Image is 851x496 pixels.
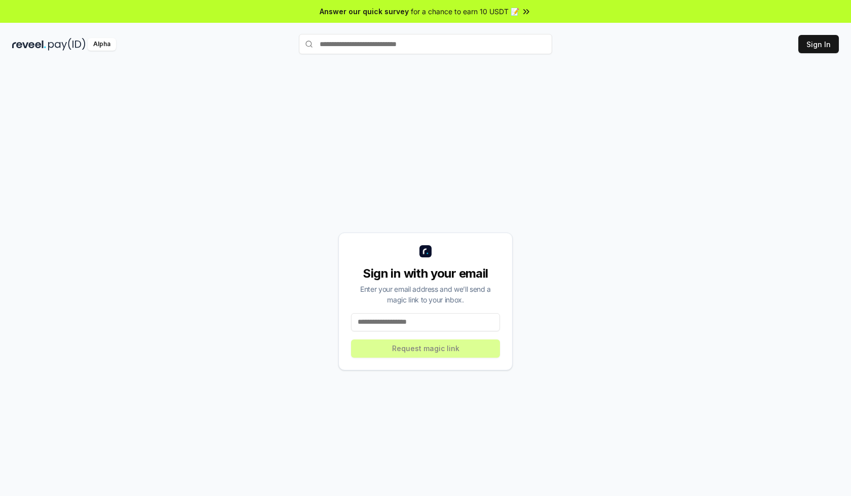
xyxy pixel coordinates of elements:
[351,265,500,282] div: Sign in with your email
[48,38,86,51] img: pay_id
[320,6,409,17] span: Answer our quick survey
[419,245,432,257] img: logo_small
[351,284,500,305] div: Enter your email address and we’ll send a magic link to your inbox.
[12,38,46,51] img: reveel_dark
[798,35,839,53] button: Sign In
[88,38,116,51] div: Alpha
[411,6,519,17] span: for a chance to earn 10 USDT 📝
